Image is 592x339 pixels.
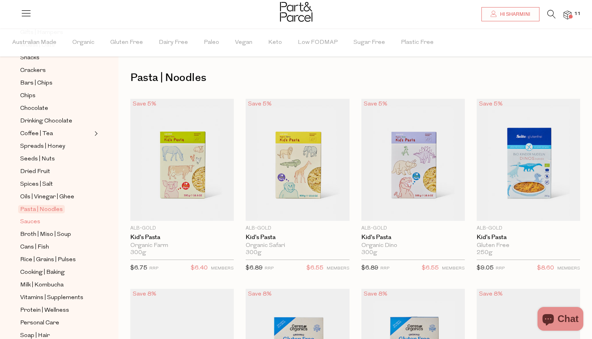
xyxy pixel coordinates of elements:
a: Sauces [20,217,92,227]
a: Pasta | Noodles [20,205,92,214]
span: Oils | Vinegar | Ghee [20,192,74,202]
span: Seeds | Nuts [20,154,55,164]
img: Kid's Pasta [246,99,349,221]
small: RRP [149,266,158,271]
small: MEMBERS [327,266,350,271]
button: Expand/Collapse Coffee | Tea [92,129,98,138]
span: $6.40 [191,263,208,273]
span: 300g [361,249,377,256]
span: Cans | Fish [20,243,49,252]
span: Milk | Kombucha [20,281,64,290]
span: $9.05 [477,265,494,271]
div: Save 5% [130,99,159,109]
span: Personal Care [20,318,59,328]
span: Plastic Free [401,29,434,56]
span: Chips [20,91,36,101]
span: $6.89 [361,265,378,271]
a: Kid's Pasta [361,234,465,241]
a: Personal Care [20,318,92,328]
a: Coffee | Tea [20,129,92,139]
a: Chocolate [20,104,92,113]
a: Rice | Grains | Pulses [20,255,92,265]
small: RRP [265,266,274,271]
small: MEMBERS [557,266,580,271]
a: Cooking | Baking [20,267,92,277]
span: Keto [268,29,282,56]
span: Snacks [20,53,39,63]
a: Oils | Vinegar | Ghee [20,192,92,202]
div: Save 8% [246,289,274,299]
div: Organic Safari [246,242,349,249]
span: Broth | Miso | Soup [20,230,71,239]
span: 11 [572,10,583,17]
div: Save 8% [477,289,505,299]
a: Broth | Miso | Soup [20,230,92,239]
span: 250g [477,249,492,256]
a: Seeds | Nuts [20,154,92,164]
a: Spices | Salt [20,179,92,189]
span: Pasta | Noodles [18,205,65,213]
span: Coffee | Tea [20,129,53,139]
p: Alb-Gold [477,225,580,232]
span: Drinking Chocolate [20,117,72,126]
a: Milk | Kombucha [20,280,92,290]
img: Part&Parcel [280,2,312,22]
span: Protein | Wellness [20,306,69,315]
span: Organic [72,29,94,56]
a: Cans | Fish [20,242,92,252]
a: Snacks [20,53,92,63]
p: Alb-Gold [246,225,349,232]
a: Protein | Wellness [20,305,92,315]
p: Alb-Gold [361,225,465,232]
span: Vitamins | Supplements [20,293,83,303]
span: 300g [246,249,261,256]
span: $6.89 [246,265,263,271]
a: Kid's Pasta [477,234,580,241]
span: $6.55 [306,263,323,273]
div: Save 5% [246,99,274,109]
span: Sugar Free [353,29,385,56]
span: Spreads | Honey [20,142,65,151]
a: Vitamins | Supplements [20,293,92,303]
div: Organic Dino [361,242,465,249]
span: Australian Made [12,29,56,56]
a: Crackers [20,66,92,75]
span: Dried Fruit [20,167,50,177]
span: Chocolate [20,104,48,113]
div: Gluten Free [477,242,580,249]
a: 11 [564,11,571,19]
span: Dairy Free [159,29,188,56]
span: Crackers [20,66,46,75]
img: Kid's Pasta [130,99,234,221]
img: Kid's Pasta [477,99,580,221]
div: Save 5% [361,99,390,109]
span: Gluten Free [110,29,143,56]
span: Rice | Grains | Pulses [20,255,76,265]
span: 300g [130,249,146,256]
span: Low FODMAP [298,29,338,56]
small: MEMBERS [442,266,465,271]
span: Hi Sharmini [498,11,530,18]
div: Organic Farm [130,242,234,249]
span: Cooking | Baking [20,268,65,277]
inbox-online-store-chat: Shopify online store chat [535,307,586,333]
h1: Pasta | Noodles [130,69,580,87]
div: Save 8% [130,289,159,299]
span: $6.75 [130,265,147,271]
a: Kid's Pasta [130,234,234,241]
small: RRP [380,266,389,271]
span: Bars | Chips [20,79,53,88]
a: Spreads | Honey [20,141,92,151]
a: Kid's Pasta [246,234,349,241]
span: $8.60 [537,263,554,273]
span: Spices | Salt [20,180,53,189]
a: Dried Fruit [20,167,92,177]
img: Kid's Pasta [361,99,465,221]
div: Save 5% [477,99,505,109]
span: Vegan [235,29,252,56]
a: Drinking Chocolate [20,116,92,126]
div: Save 8% [361,289,390,299]
small: RRP [496,266,505,271]
p: Alb-Gold [130,225,234,232]
a: Chips [20,91,92,101]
